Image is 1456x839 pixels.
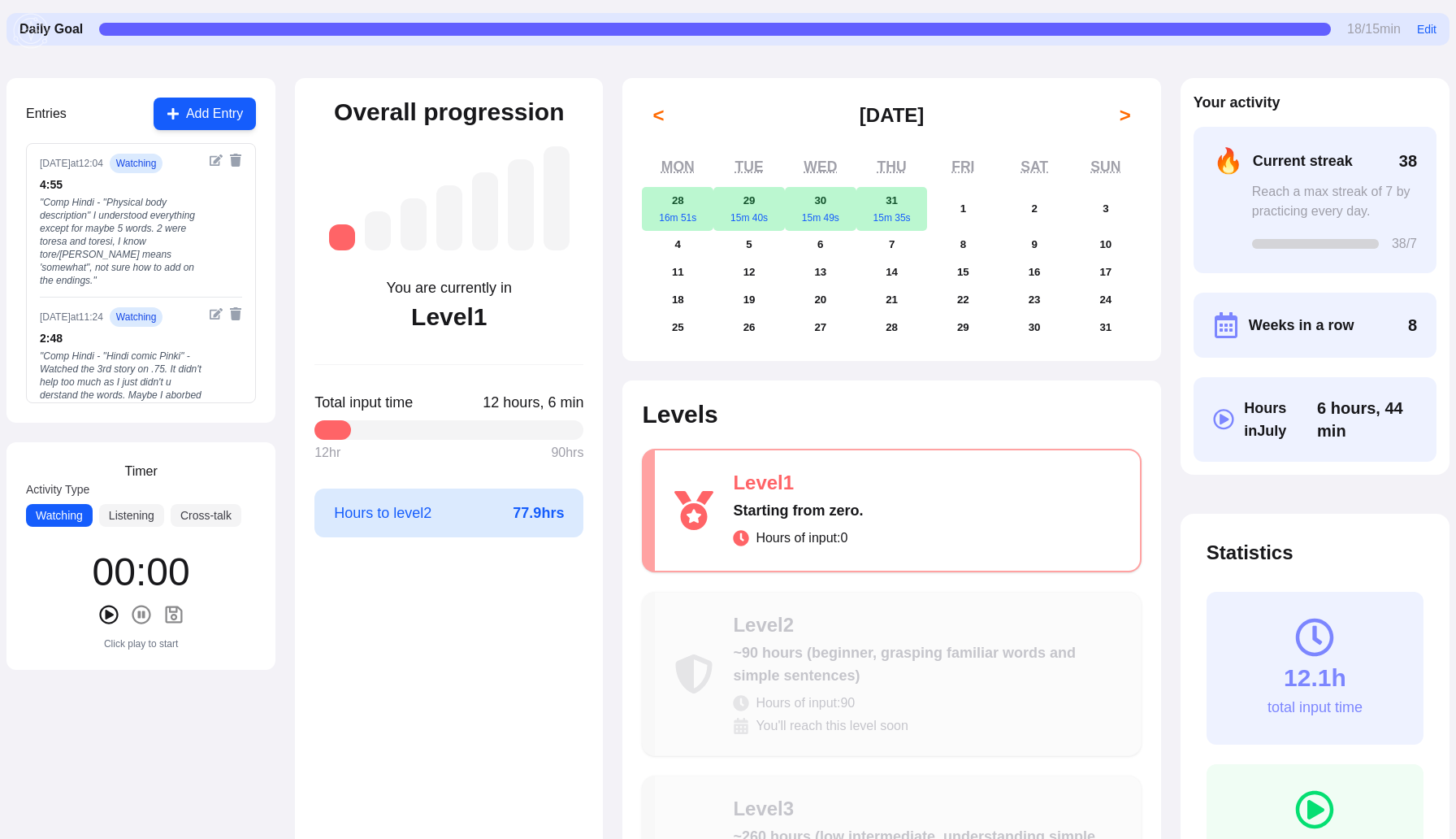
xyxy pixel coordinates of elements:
button: August 26, 2025 [713,314,785,341]
abbr: August 17, 2025 [1099,266,1111,278]
button: August 3, 2025 [1070,187,1142,231]
div: 00 : 00 [93,553,190,592]
div: total input time [1267,696,1363,719]
abbr: August 18, 2025 [672,293,684,306]
div: Level 1 [411,302,487,332]
abbr: August 24, 2025 [1099,293,1111,306]
button: Delete entry [229,307,242,320]
abbr: July 29, 2025 [743,194,756,206]
div: 16m 51s [642,211,713,224]
button: August 8, 2025 [927,231,999,259]
button: August 4, 2025 [642,231,713,259]
abbr: August 7, 2025 [889,238,895,250]
abbr: August 11, 2025 [672,266,684,278]
button: August 2, 2025 [999,187,1070,231]
span: 12 hr [314,443,340,463]
div: Level 2 [733,612,1120,638]
abbr: August 13, 2025 [814,266,826,278]
span: You'll reach this level soon [756,716,908,736]
abbr: August 10, 2025 [1099,238,1111,250]
abbr: August 4, 2025 [675,238,681,250]
abbr: August 12, 2025 [743,266,756,278]
span: Hours in July [1244,397,1317,442]
button: August 24, 2025 [1070,286,1142,314]
button: August 12, 2025 [713,259,785,286]
button: August 1, 2025 [927,187,999,231]
button: Edit entry [210,154,223,167]
button: August 20, 2025 [785,286,856,314]
span: 🔥 [1213,146,1243,176]
abbr: August 5, 2025 [746,238,752,250]
abbr: Friday [951,159,974,175]
abbr: July 31, 2025 [886,194,898,206]
div: Level 6: ~1,750 hours (advanced, understanding native media with effort) [508,159,534,250]
span: watching [110,154,163,173]
img: menu [6,7,55,55]
abbr: Tuesday [734,159,763,175]
button: Edit entry [210,307,223,320]
div: [DATE] at 11:24 [40,311,103,324]
div: Level 3: ~260 hours (low intermediate, understanding simple conversations) [401,198,427,250]
abbr: Monday [661,159,695,175]
h2: Your activity [1194,91,1436,114]
h3: Timer [124,462,157,481]
abbr: August 1, 2025 [960,202,966,215]
span: 38 [1399,150,1417,172]
span: Weeks in a row [1249,314,1354,337]
span: 18 / 15 min [1347,20,1401,39]
div: ~90 hours (beginner, grasping familiar words and simple sentences) [733,641,1120,687]
button: August 27, 2025 [785,314,856,341]
button: < [642,99,674,132]
button: Add Entry [154,98,256,130]
div: Reach a max streak of 7 by practicing every day. [1252,182,1417,221]
span: 90 hrs [551,443,583,463]
h2: Levels [642,400,1141,429]
div: 15m 40s [713,211,785,224]
abbr: August 8, 2025 [960,238,966,250]
abbr: August 27, 2025 [814,321,826,333]
button: Listening [99,504,164,527]
abbr: August 23, 2025 [1029,293,1041,306]
span: Hours of input: 0 [756,528,847,548]
span: < [652,102,664,128]
abbr: July 30, 2025 [814,194,826,206]
button: August 31, 2025 [1070,314,1142,341]
div: Level 2: ~90 hours (beginner, grasping familiar words and simple sentences) [365,211,391,250]
span: Hours of input: 90 [756,693,855,713]
div: " Comp Hindi - "Hindi comic Pinki" - Watched the 3rd story on .75. It didn't help too much as I j... [40,350,203,415]
span: 77.9 hrs [513,502,564,524]
button: July 29, 202515m 40s [713,187,785,231]
button: August 23, 2025 [999,286,1070,314]
abbr: August 20, 2025 [814,293,826,306]
button: August 17, 2025 [1070,259,1142,286]
span: Current streak [1253,150,1353,172]
h3: Entries [26,104,67,124]
abbr: August 14, 2025 [886,266,898,278]
abbr: August 28, 2025 [886,321,898,333]
button: August 13, 2025 [785,259,856,286]
abbr: July 28, 2025 [672,194,684,206]
div: [DATE] at 12:04 [40,157,103,170]
abbr: August 29, 2025 [957,321,969,333]
button: August 19, 2025 [713,286,785,314]
div: 4 : 55 [40,176,203,193]
button: August 30, 2025 [999,314,1070,341]
button: August 21, 2025 [856,286,928,314]
button: Delete entry [229,154,242,167]
span: 38 /7 [1392,234,1417,254]
div: Level 5: ~1,050 hours (high intermediate, understanding most everyday content) [472,172,498,250]
button: August 28, 2025 [856,314,928,341]
button: July 30, 202515m 49s [785,187,856,231]
h2: Overall progression [334,98,564,127]
button: July 28, 202516m 51s [642,187,713,231]
div: Starting from zero. [733,499,1120,522]
span: > [1120,102,1131,128]
button: August 6, 2025 [785,231,856,259]
abbr: August 2, 2025 [1031,202,1037,215]
button: Edit [1417,21,1436,37]
button: Watching [26,504,93,527]
div: Click play to start [104,637,178,650]
button: August 25, 2025 [642,314,713,341]
abbr: August 22, 2025 [957,293,969,306]
button: Cross-talk [171,504,241,527]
